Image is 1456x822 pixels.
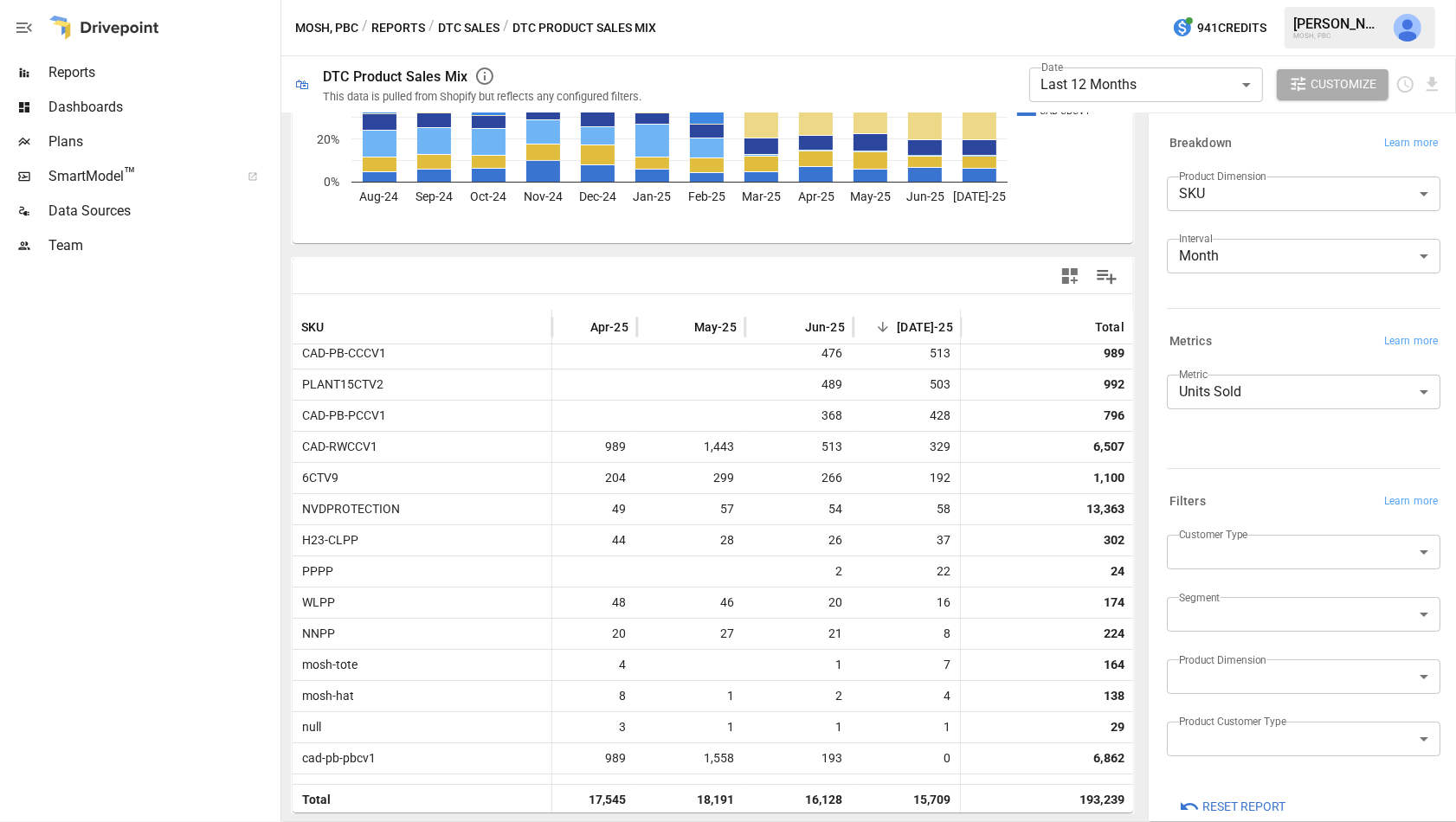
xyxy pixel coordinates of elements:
span: 8 [538,681,628,711]
span: Learn more [1384,135,1438,152]
span: Data Sources [48,201,277,222]
span: 489 [754,369,845,400]
button: Download report [1422,74,1442,94]
div: 796 [1104,401,1124,431]
span: 0 [646,774,737,805]
span: 26 [754,525,845,555]
button: Customize [1277,69,1389,100]
text: May-25 [850,189,891,203]
span: 28 [646,525,737,555]
span: 513 [754,432,845,462]
span: 7 [862,650,953,680]
span: 299 [646,463,737,493]
text: Jun-25 [906,189,944,203]
text: Oct-24 [470,189,506,203]
span: Customize [1311,74,1376,95]
button: Manage Columns [1087,257,1126,296]
span: 20 [754,588,845,618]
text: Aug-24 [360,189,399,203]
span: Learn more [1384,333,1438,350]
span: 27 [646,619,737,649]
span: mosh-hat [295,689,354,703]
div: 302 [1104,525,1124,555]
span: cad-pb-pbcv1 [295,751,376,765]
span: 476 [754,338,845,369]
button: Sort [326,315,351,339]
button: 941Credits [1165,12,1273,44]
div: 24,238 [1086,774,1124,805]
button: Sort [564,315,589,339]
h6: Breakdown [1169,134,1232,153]
span: 3 [538,712,628,742]
span: May-25 [694,318,737,336]
span: Apr-25 [590,318,628,336]
span: 1 [862,712,953,742]
button: Jeff Gamsey [1383,3,1432,52]
span: NVDPROTECTION [295,502,400,516]
div: SKU [1167,177,1440,211]
div: DTC Product Sales Mix [323,68,467,85]
span: PPPP [295,564,333,578]
span: 16 [862,588,953,618]
span: 989 [538,432,628,462]
span: 16,128 [754,785,845,815]
span: 18,191 [646,785,737,815]
span: 0 [538,774,628,805]
label: Interval [1179,231,1213,246]
span: 192 [862,463,953,493]
span: 1 [754,650,845,680]
text: 20% [317,132,339,146]
span: 1 [646,712,737,742]
span: Reports [48,62,277,83]
span: ™ [124,164,136,185]
span: 513 [862,338,953,369]
button: Reset Report [1167,791,1298,822]
span: 1 [754,712,845,742]
span: NNPP [295,626,335,640]
button: Sort [779,315,803,339]
label: Metric [1179,367,1208,382]
text: Jan-25 [633,189,671,203]
span: Total [295,793,331,806]
h6: Filters [1169,492,1206,511]
button: Sort [871,315,895,339]
span: 193 [754,743,845,774]
div: 29 [1111,712,1124,742]
label: Customer Type [1179,527,1248,542]
div: 174 [1104,588,1124,618]
div: 13,363 [1086,494,1124,524]
button: DTC Sales [438,17,499,39]
span: 8 [862,619,953,649]
span: 48 [538,588,628,618]
span: 49 [538,494,628,524]
span: null [295,720,321,734]
span: Learn more [1384,493,1438,511]
h6: Metrics [1169,332,1212,351]
div: 1,100 [1093,463,1124,493]
text: Nov-24 [524,189,563,203]
text: 0% [324,175,339,189]
span: 20 [538,619,628,649]
button: MOSH, PBC [295,17,358,39]
span: 44 [538,525,628,555]
div: Month [1167,239,1440,273]
button: Sort [668,315,693,339]
span: 37 [862,525,953,555]
div: / [362,17,368,39]
button: Schedule report [1395,74,1415,94]
span: Dashboards [48,97,277,118]
div: MOSH, PBC [1293,32,1383,40]
label: Date [1041,60,1063,74]
span: 22 [862,556,953,587]
div: Jeff Gamsey [1394,14,1421,42]
div: 138 [1104,681,1124,711]
label: Product Customer Type [1179,714,1286,729]
div: Total [1095,320,1124,334]
span: CAD-RWCCV1 [295,440,377,453]
span: 368 [754,401,845,431]
span: 0 [754,774,845,805]
span: H23-CLPP [295,533,358,547]
button: Reports [371,17,425,39]
div: [PERSON_NAME] [1293,16,1383,32]
div: 24 [1111,556,1124,587]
